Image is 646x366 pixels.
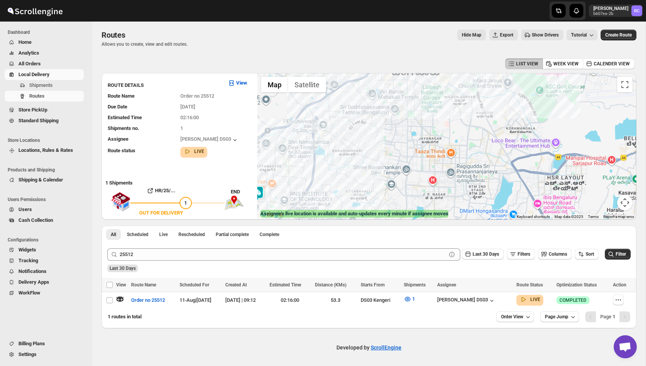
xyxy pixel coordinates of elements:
[5,266,84,277] button: Notifications
[605,32,632,38] span: Create Route
[5,37,84,48] button: Home
[184,200,187,206] span: 1
[260,231,279,238] span: Complete
[614,335,637,358] a: Open chat
[18,341,45,346] span: Billing Plans
[180,297,211,303] span: 11-Aug | [DATE]
[516,61,538,67] span: LIST VIEW
[180,282,209,288] span: Scheduled For
[108,115,142,120] span: Estimated Time
[634,8,639,13] text: RC
[106,229,121,240] button: All routes
[505,58,543,69] button: LIST VIEW
[589,5,643,17] button: [PERSON_NAME]b607ea-2bRahul Chopra
[216,231,249,238] span: Partial complete
[600,314,615,319] span: Page
[8,237,87,243] span: Configurations
[116,282,126,288] span: View
[540,311,579,322] button: Page Jump
[180,136,239,144] button: [PERSON_NAME] DS03
[361,296,399,304] div: DS03 Kengeri
[412,296,415,302] span: 1
[583,58,634,69] button: CALENDER VIEW
[155,188,175,193] b: HR/25/...
[437,297,496,304] button: [PERSON_NAME] DS03
[8,137,87,143] span: Store Locations
[18,107,47,113] span: Store PickUp
[102,30,125,40] span: Routes
[617,77,633,92] button: Toggle fullscreen view
[566,30,598,40] button: Tutorial
[29,82,53,88] span: Shipments
[131,282,156,288] span: Route Name
[18,177,63,183] span: Shipping & Calendar
[593,12,628,16] p: b607ea-2b
[554,215,583,219] span: Map data ©2025
[130,185,192,197] button: HR/25/...
[5,91,84,101] button: Routes
[108,148,135,153] span: Route status
[259,210,285,220] img: Google
[5,145,84,156] button: Locations, Rules & Rates
[553,61,579,67] span: WEEK VIEW
[5,48,84,58] button: Analytics
[127,294,170,306] button: Order no 25512
[575,249,599,260] button: Sort
[501,314,523,320] span: Order View
[371,344,401,351] a: ScrollEngine
[601,30,636,40] button: Create Route
[180,104,195,110] span: [DATE]
[102,41,188,47] p: Allows you to create, view and edit routes.
[437,282,456,288] span: Assignee
[315,296,356,304] div: 53.3
[404,282,426,288] span: Shipments
[288,77,326,92] button: Show satellite imagery
[127,231,148,238] span: Scheduled
[507,249,535,260] button: Filters
[110,266,136,271] span: Last 30 Days
[543,58,583,69] button: WEEK VIEW
[585,311,630,322] nav: Pagination
[473,251,499,257] span: Last 30 Days
[18,351,37,357] span: Settings
[5,277,84,288] button: Delivery Apps
[18,147,73,153] span: Locations, Rules & Rates
[8,196,87,203] span: Users Permissions
[5,288,84,298] button: WorkFlow
[18,72,50,77] span: Local Delivery
[223,77,252,89] button: View
[225,282,247,288] span: Created At
[18,290,40,296] span: WorkFlow
[260,210,448,218] label: Assignee's live location is available and auto-updates every minute if assignee moves
[18,217,53,223] span: Cash Collection
[6,1,64,20] img: ScrollEngine
[517,214,550,220] button: Keyboard shortcuts
[108,93,135,99] span: Route Name
[538,249,572,260] button: Columns
[259,210,285,220] a: Open this area in Google Maps (opens a new window)
[159,231,168,238] span: Live
[270,296,310,304] div: 02:16:00
[5,175,84,185] button: Shipping & Calendar
[336,344,401,351] p: Developed by
[180,125,183,131] span: 1
[315,282,346,288] span: Distance (KMs)
[5,58,84,69] button: All Orders
[545,314,568,320] span: Page Jump
[108,314,142,319] span: 1 routes in total
[617,195,633,210] button: Map camera controls
[111,231,116,238] span: All
[270,282,301,288] span: Estimated Time
[18,247,36,253] span: Widgets
[593,5,628,12] p: [PERSON_NAME]
[571,32,587,38] span: Tutorial
[178,231,205,238] span: Rescheduled
[236,80,247,86] b: View
[457,30,486,40] button: Map action label
[8,167,87,173] span: Products and Shipping
[225,296,265,304] div: [DATE] | 09:12
[549,251,567,257] span: Columns
[18,61,41,67] span: All Orders
[462,249,504,260] button: Last 30 Days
